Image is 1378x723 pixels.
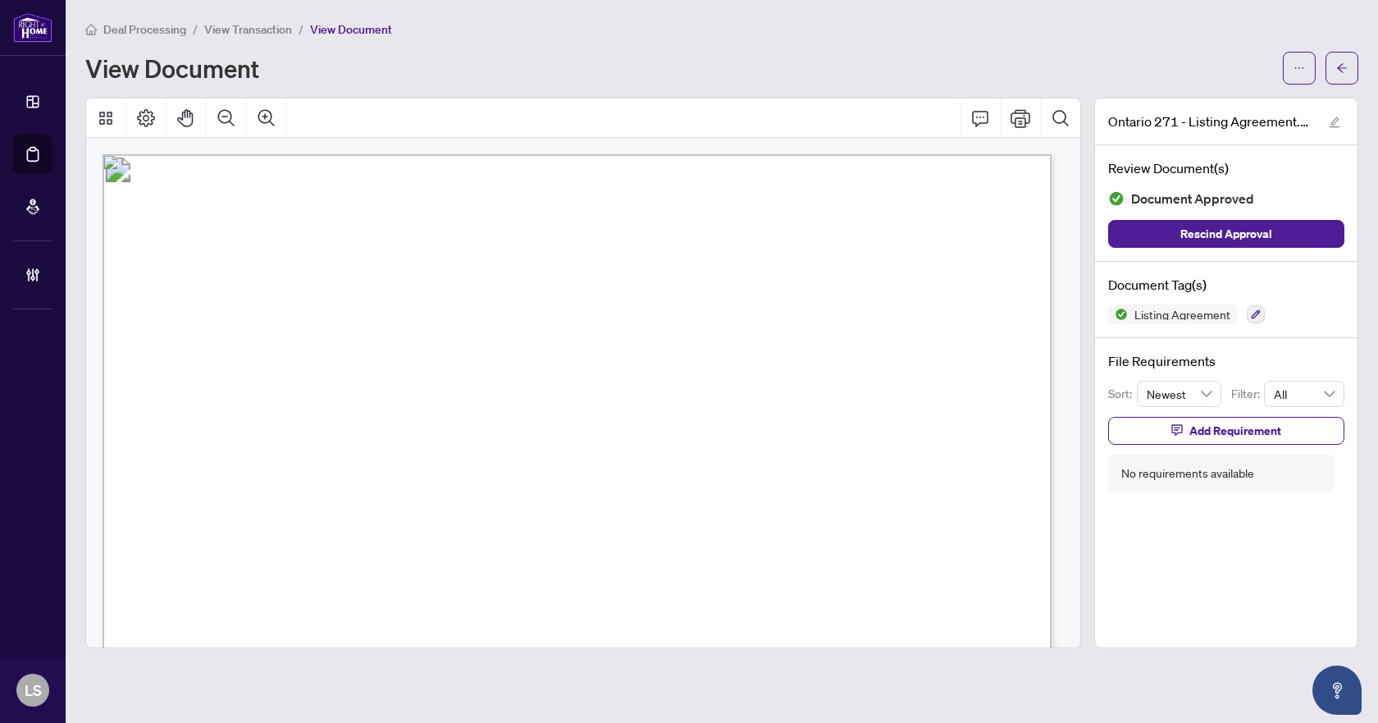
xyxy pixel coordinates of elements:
button: Add Requirement [1108,417,1344,445]
span: home [85,24,97,35]
span: Listing Agreement [1128,309,1237,320]
img: Document Status [1108,190,1125,207]
span: All [1274,382,1335,406]
span: LS [25,679,42,702]
span: Document Approved [1131,188,1254,210]
p: Sort: [1108,385,1137,403]
span: Add Requirement [1189,418,1281,444]
img: Status Icon [1108,304,1128,324]
h1: View Document [85,55,259,81]
div: No requirements available [1121,464,1254,483]
span: edit [1329,117,1340,128]
span: Newest [1147,382,1212,406]
span: Deal Processing [103,22,186,37]
p: Filter: [1231,385,1264,403]
img: logo [13,12,52,43]
button: Open asap [1312,666,1362,715]
button: Rescind Approval [1108,220,1344,248]
span: View Document [310,22,392,37]
h4: Document Tag(s) [1108,275,1344,295]
li: / [193,20,198,39]
span: Ontario 271 - Listing Agreement.pdf [1108,112,1313,131]
h4: Review Document(s) [1108,158,1344,178]
span: Rescind Approval [1180,221,1272,247]
span: arrow-left [1336,62,1348,74]
span: View Transaction [204,22,292,37]
h4: File Requirements [1108,351,1344,371]
span: ellipsis [1294,62,1305,74]
li: / [299,20,303,39]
